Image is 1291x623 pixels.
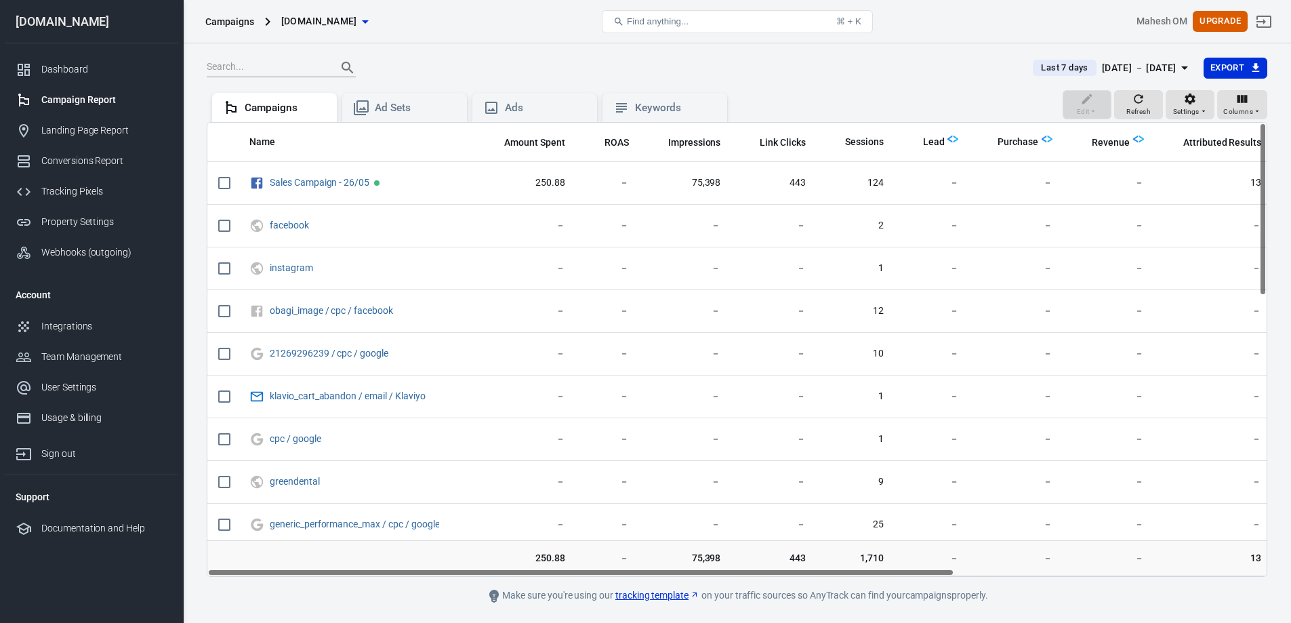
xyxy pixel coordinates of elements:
[41,93,167,107] div: Campaign Report
[270,262,313,273] a: instagram
[587,262,629,275] span: －
[742,262,806,275] span: －
[504,134,565,150] span: The estimated total amount of money you've spent on your campaign, ad set or ad during its schedule.
[270,178,371,187] span: Sales Campaign - 26/05
[1074,176,1144,190] span: －
[487,433,565,446] span: －
[1166,304,1261,318] span: －
[1074,304,1144,318] span: －
[742,347,806,361] span: －
[41,184,167,199] div: Tracking Pixels
[651,347,721,361] span: －
[1166,134,1261,150] span: The total conversions attributed according to your ad network (Facebook, Google, etc.)
[1092,136,1130,150] span: Revenue
[249,517,264,533] svg: Google
[487,475,565,489] span: －
[651,219,721,233] span: －
[270,263,315,273] span: instagram
[41,380,167,395] div: User Settings
[1166,176,1261,190] span: 13
[487,347,565,361] span: －
[249,346,264,362] svg: Google
[651,262,721,275] span: －
[331,52,364,84] button: Search
[1074,551,1144,565] span: －
[1166,90,1214,120] button: Settings
[980,551,1052,565] span: －
[270,434,323,443] span: cpc / google
[587,475,629,489] span: －
[1102,60,1176,77] div: [DATE] － [DATE]
[905,475,959,489] span: －
[587,347,629,361] span: －
[827,390,884,403] span: 1
[1166,433,1261,446] span: －
[827,262,884,275] span: 1
[270,220,309,230] a: facebook
[651,518,721,531] span: －
[1022,57,1203,79] button: Last 7 days[DATE] － [DATE]
[249,260,264,277] svg: UTM & Web Traffic
[270,305,393,316] a: obagi_image / cpc / facebook
[5,433,178,469] a: Sign out
[5,207,178,237] a: Property Settings
[845,136,884,149] span: Sessions
[41,123,167,138] div: Landing Page Report
[604,136,629,150] span: ROAS
[281,13,357,30] span: gaskincare.ie
[5,403,178,433] a: Usage & billing
[980,262,1052,275] span: －
[827,433,884,446] span: 1
[5,54,178,85] a: Dashboard
[742,518,806,531] span: －
[1114,90,1163,120] button: Refresh
[760,134,806,150] span: The number of clicks on links within the ad that led to advertiser-specified destinations
[1166,347,1261,361] span: －
[249,136,275,149] span: Name
[587,304,629,318] span: －
[41,245,167,260] div: Webhooks (outgoing)
[651,390,721,403] span: －
[651,304,721,318] span: －
[827,176,884,190] span: 124
[980,518,1052,531] span: －
[1074,390,1144,403] span: －
[1193,11,1248,32] button: Upgrade
[41,447,167,461] div: Sign out
[487,134,565,150] span: The estimated total amount of money you've spent on your campaign, ad set or ad during its schedule.
[905,347,959,361] span: －
[905,176,959,190] span: －
[270,476,320,487] a: greendental
[1217,90,1267,120] button: Columns
[980,136,1038,149] span: Purchase
[207,123,1267,576] div: scrollable content
[1166,390,1261,403] span: －
[41,215,167,229] div: Property Settings
[245,101,326,115] div: Campaigns
[587,390,629,403] span: －
[487,262,565,275] span: －
[249,175,264,191] svg: Facebook Ads
[1166,551,1261,565] span: 13
[270,177,369,188] a: Sales Campaign - 26/05
[742,433,806,446] span: －
[487,518,565,531] span: －
[1183,136,1261,150] span: Attributed Results
[651,176,721,190] span: 75,398
[742,551,806,565] span: 443
[905,136,945,149] span: Lead
[905,518,959,531] span: －
[1074,219,1144,233] span: －
[1166,518,1261,531] span: －
[827,551,884,565] span: 1,710
[635,101,716,115] div: Keywords
[923,136,945,149] span: Lead
[5,342,178,372] a: Team Management
[487,551,565,565] span: 250.88
[980,347,1052,361] span: －
[827,219,884,233] span: 2
[41,62,167,77] div: Dashboard
[276,9,373,34] button: [DOMAIN_NAME]
[270,348,388,359] a: 21269296239 / cpc / google
[980,304,1052,318] span: －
